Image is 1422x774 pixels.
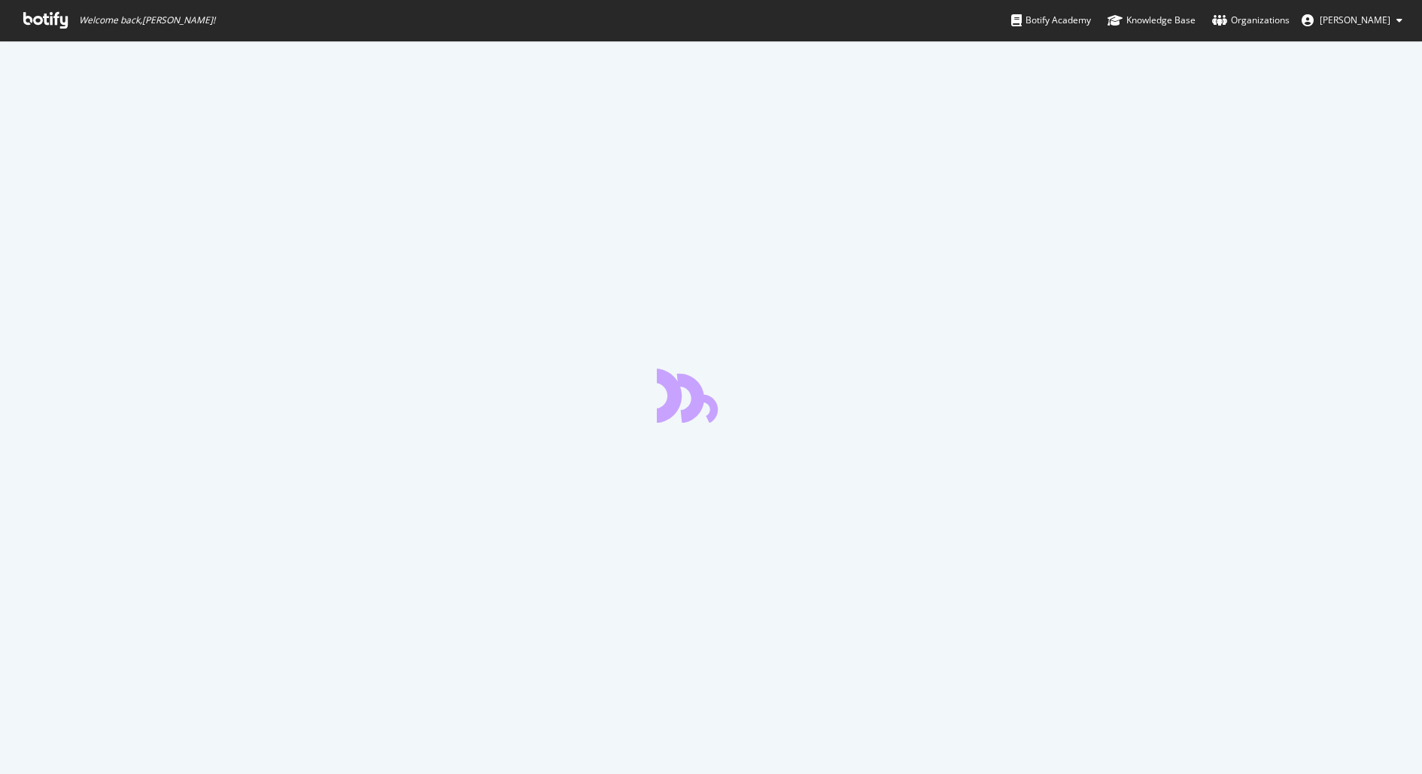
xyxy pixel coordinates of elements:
[1290,8,1414,32] button: [PERSON_NAME]
[1011,13,1091,28] div: Botify Academy
[1212,13,1290,28] div: Organizations
[1108,13,1196,28] div: Knowledge Base
[657,369,765,423] div: animation
[1320,14,1390,26] span: Venus Kalra
[79,14,215,26] span: Welcome back, [PERSON_NAME] !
